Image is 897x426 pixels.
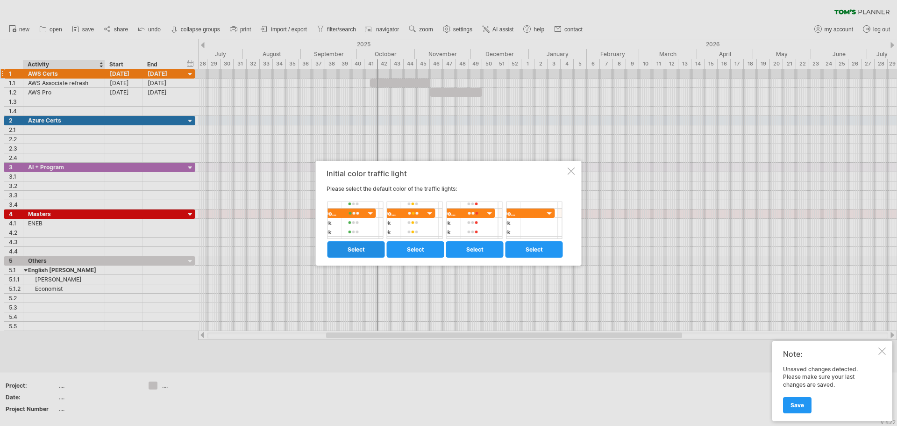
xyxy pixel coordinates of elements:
[783,349,876,359] div: Note:
[387,241,444,258] a: select
[783,366,876,413] div: Unsaved changes detected. Please make sure your last changes are saved.
[526,246,543,253] span: select
[783,397,812,413] a: Save
[327,169,566,257] div: Please select the default color of the traffic lights:
[466,246,484,253] span: select
[327,241,385,258] a: select
[407,246,424,253] span: select
[348,246,365,253] span: select
[327,169,566,178] div: Initial color traffic light
[505,241,563,258] a: select
[446,241,504,258] a: select
[790,402,804,409] span: Save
